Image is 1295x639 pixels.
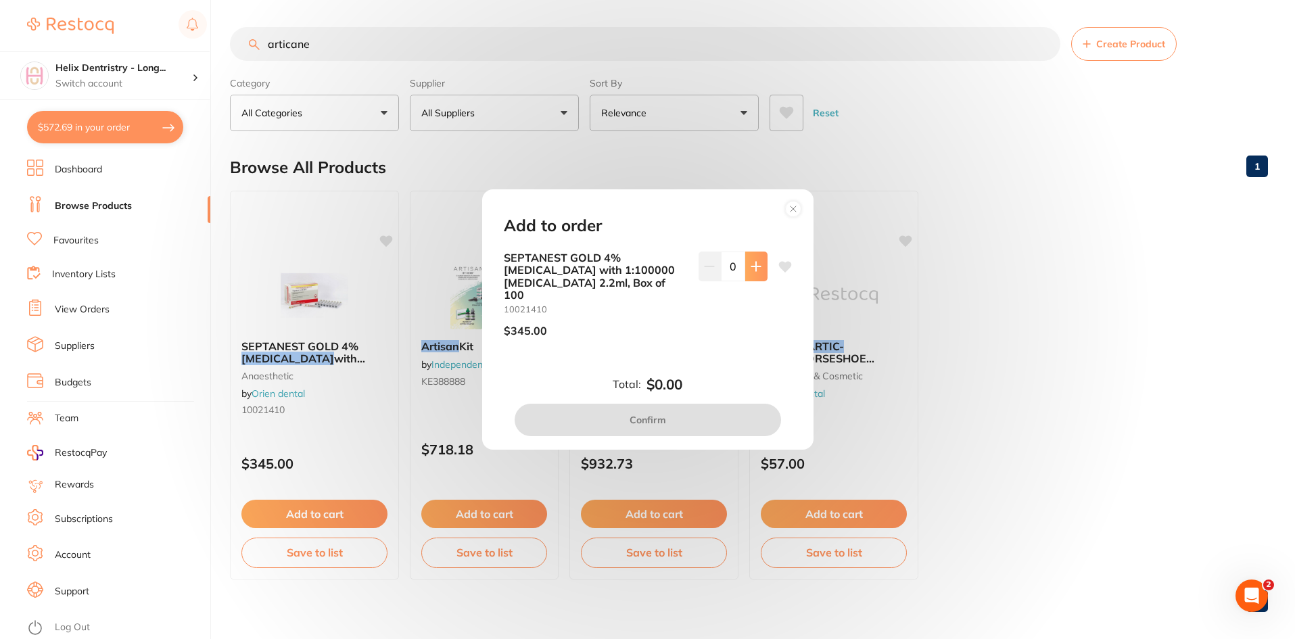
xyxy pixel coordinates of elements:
p: $345.00 [504,325,547,337]
small: 10021410 [504,304,688,314]
button: Confirm [515,404,781,436]
h2: Add to order [504,216,602,235]
b: SEPTANEST GOLD 4% [MEDICAL_DATA] with 1:100000 [MEDICAL_DATA] 2.2ml, Box of 100 [504,252,688,302]
b: $0.00 [646,377,682,393]
label: Total: [613,378,641,390]
iframe: Intercom live chat [1235,579,1268,612]
span: 2 [1263,579,1274,590]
